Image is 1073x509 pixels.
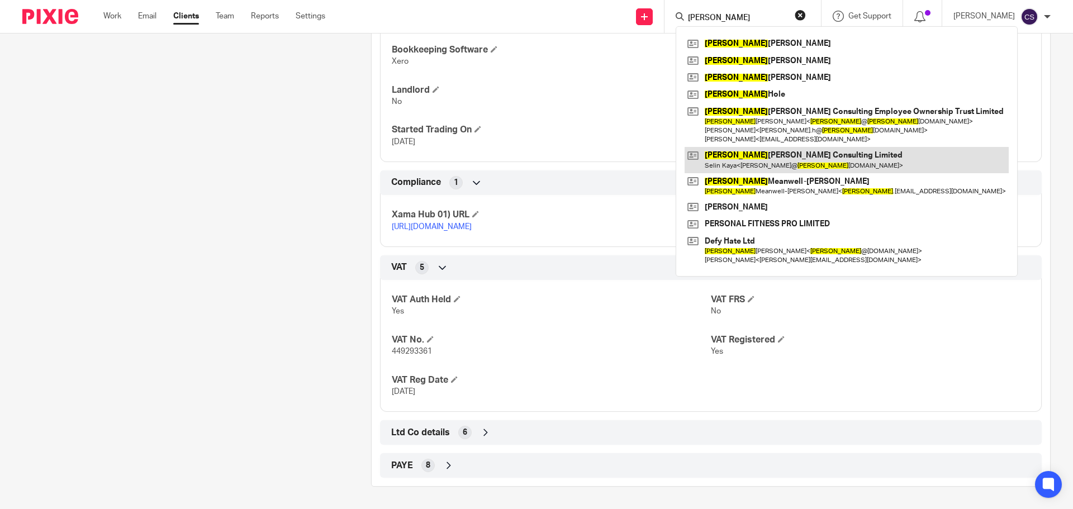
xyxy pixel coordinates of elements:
[392,348,432,355] span: 449293361
[711,348,723,355] span: Yes
[711,334,1030,346] h4: VAT Registered
[392,84,711,96] h4: Landlord
[251,11,279,22] a: Reports
[392,374,711,386] h4: VAT Reg Date
[711,307,721,315] span: No
[103,11,121,22] a: Work
[138,11,156,22] a: Email
[953,11,1015,22] p: [PERSON_NAME]
[711,294,1030,306] h4: VAT FRS
[392,98,402,106] span: No
[392,223,472,231] a: [URL][DOMAIN_NAME]
[463,427,467,438] span: 6
[392,58,409,65] span: Xero
[392,138,415,146] span: [DATE]
[216,11,234,22] a: Team
[1020,8,1038,26] img: svg%3E
[454,177,458,188] span: 1
[392,124,711,136] h4: Started Trading On
[795,9,806,21] button: Clear
[426,460,430,471] span: 8
[392,307,404,315] span: Yes
[848,12,891,20] span: Get Support
[392,44,711,56] h4: Bookkeeping Software
[391,177,441,188] span: Compliance
[391,427,450,439] span: Ltd Co details
[392,388,415,396] span: [DATE]
[392,294,711,306] h4: VAT Auth Held
[296,11,325,22] a: Settings
[687,13,787,23] input: Search
[392,334,711,346] h4: VAT No.
[173,11,199,22] a: Clients
[391,460,413,472] span: PAYE
[420,262,424,273] span: 5
[22,9,78,24] img: Pixie
[392,209,711,221] h4: Xama Hub 01) URL
[391,261,407,273] span: VAT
